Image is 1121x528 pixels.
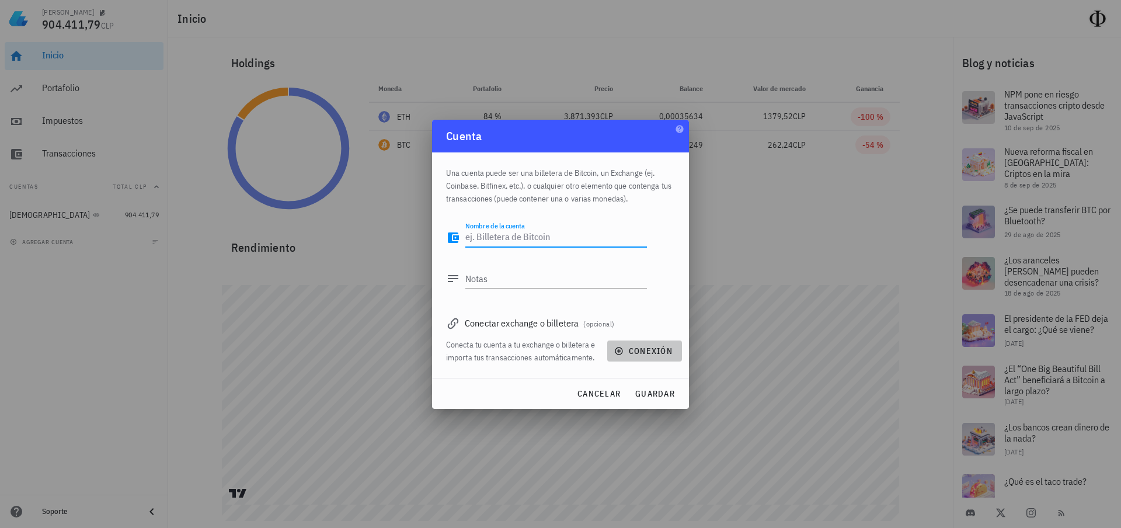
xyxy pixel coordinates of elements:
span: guardar [635,388,675,399]
div: Una cuenta puede ser una billetera de Bitcoin, un Exchange (ej. Coinbase, Bitfinex, etc.), o cual... [446,152,675,212]
div: Cuenta [432,120,689,152]
label: Nombre de la cuenta [465,221,525,230]
button: cancelar [572,383,625,404]
div: Conecta tu cuenta a tu exchange o billetera e importa tus transacciones automáticamente. [446,338,600,364]
span: cancelar [577,388,621,399]
span: (opcional) [583,319,614,328]
span: conexión [617,346,673,356]
button: conexión [607,341,682,362]
button: guardar [630,383,680,404]
div: Conectar exchange o billetera [446,315,675,331]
